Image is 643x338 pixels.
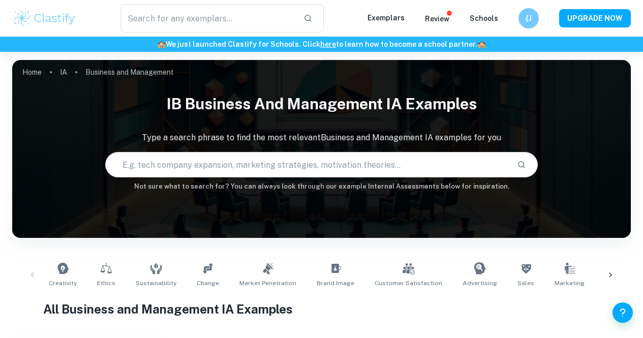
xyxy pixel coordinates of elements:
[60,65,67,79] a: IA
[518,8,539,28] button: {J
[513,156,530,173] button: Search
[477,40,486,48] span: 🏫
[555,279,585,288] span: Marketing
[136,279,176,288] span: Sustainability
[320,40,336,48] a: here
[368,12,405,23] p: Exemplars
[613,302,633,323] button: Help and Feedback
[12,88,631,119] h1: IB Business and Management IA examples
[12,132,631,144] p: Type a search phrase to find the most relevant Business and Management IA examples for you
[517,279,534,288] span: Sales
[239,279,296,288] span: Market Penetration
[97,279,115,288] span: Ethics
[197,279,219,288] span: Change
[22,65,42,79] a: Home
[106,150,509,179] input: E.g. tech company expansion, marketing strategies, motivation theories...
[157,40,166,48] span: 🏫
[523,13,535,24] h6: {J
[470,14,498,22] a: Schools
[49,279,77,288] span: Creativity
[425,13,449,24] p: Review
[85,67,174,78] p: Business and Management
[463,279,497,288] span: Advertising
[12,8,77,28] img: Clastify logo
[375,279,442,288] span: Customer Satisfaction
[559,9,631,27] button: UPGRADE NOW
[120,4,295,33] input: Search for any exemplars...
[317,279,354,288] span: Brand Image
[2,39,641,50] h6: We just launched Clastify for Schools. Click to learn how to become a school partner.
[43,300,600,318] h1: All Business and Management IA Examples
[12,181,631,192] h6: Not sure what to search for? You can always look through our example Internal Assessments below f...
